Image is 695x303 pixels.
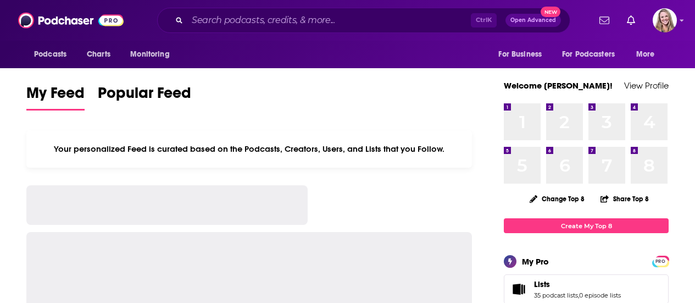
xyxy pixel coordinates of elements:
span: Monitoring [130,47,169,62]
a: PRO [654,257,667,265]
div: Your personalized Feed is curated based on the Podcasts, Creators, Users, and Lists that you Follow. [26,130,472,168]
span: Charts [87,47,110,62]
span: Logged in as KirstinPitchPR [653,8,677,32]
span: New [541,7,560,17]
button: Change Top 8 [523,192,591,206]
span: Open Advanced [510,18,556,23]
a: Lists [508,282,530,297]
a: Welcome [PERSON_NAME]! [504,80,613,91]
span: Popular Feed [98,84,191,109]
a: Lists [534,279,621,289]
button: open menu [123,44,184,65]
div: Search podcasts, credits, & more... [157,8,570,33]
div: My Pro [522,256,549,267]
button: Open AdvancedNew [505,14,561,27]
span: Podcasts [34,47,66,62]
a: Show notifications dropdown [595,11,614,30]
span: For Podcasters [562,47,615,62]
span: Lists [534,279,550,289]
button: Show profile menu [653,8,677,32]
span: Ctrl K [471,13,497,27]
a: Popular Feed [98,84,191,111]
input: Search podcasts, credits, & more... [187,12,471,29]
img: Podchaser - Follow, Share and Rate Podcasts [18,10,124,31]
button: open menu [629,44,669,65]
img: User Profile [653,8,677,32]
a: 0 episode lists [579,291,621,299]
span: More [636,47,655,62]
button: open menu [491,44,555,65]
a: 35 podcast lists [534,291,578,299]
button: open menu [26,44,81,65]
span: My Feed [26,84,85,109]
button: open menu [555,44,631,65]
a: View Profile [624,80,669,91]
a: My Feed [26,84,85,111]
span: , [578,291,579,299]
a: Show notifications dropdown [622,11,640,30]
a: Charts [80,44,117,65]
span: For Business [498,47,542,62]
a: Create My Top 8 [504,218,669,233]
button: Share Top 8 [600,188,649,210]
